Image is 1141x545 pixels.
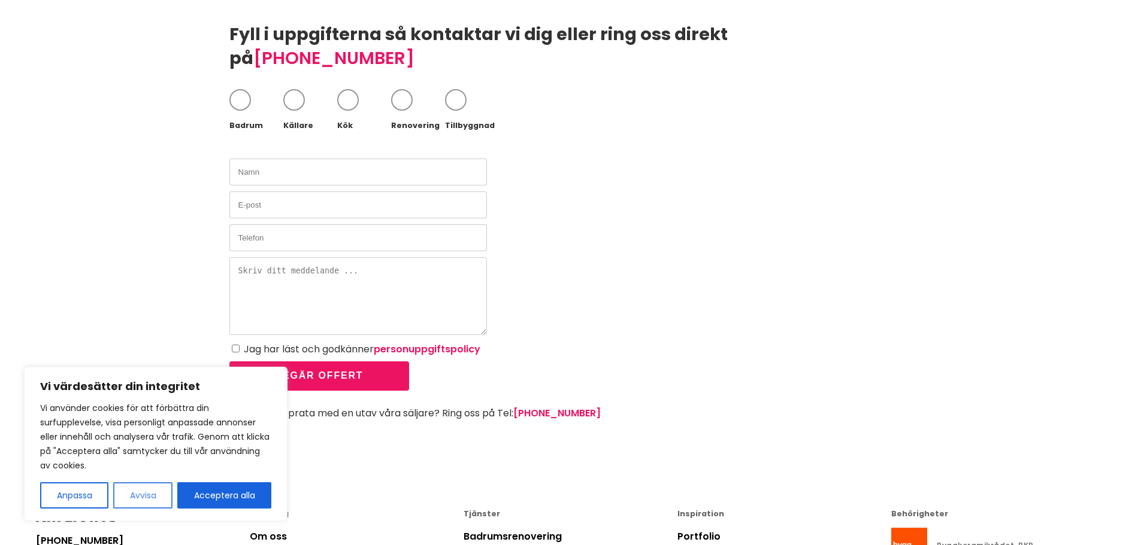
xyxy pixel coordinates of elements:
button: Acceptera alla [177,482,271,509]
p: Vi använder cookies för att förbättra din surfupplevelse, visa personligt anpassade annonser elle... [40,401,271,473]
a: Om oss [250,529,287,543]
div: Tjänster [464,510,677,518]
a: Badrumsrenovering [464,529,562,543]
div: Inspiration [677,510,891,518]
a: Portfolio [677,529,721,543]
div: Tillbyggnad [445,117,499,135]
div: Badrum [229,117,283,135]
h2: Fyll i uppgifterna så kontaktar vi dig eller ring oss direkt på [229,22,912,70]
button: Avvisa [113,482,172,509]
div: Renovering [391,117,445,135]
input: Telefon [229,224,487,251]
input: E-post [229,191,487,218]
button: Anpassa [40,482,108,509]
div: Vill du hellre prata med en utav våra säljare? Ring oss på Tel: [229,409,912,418]
label: Jag har läst och godkänner [244,342,480,356]
a: [PHONE_NUMBER] [513,406,601,420]
div: Kök [337,117,391,135]
div: KM Living [250,510,464,518]
p: Vi värdesätter din integritet [40,379,271,394]
a: personuppgiftspolicy [374,342,480,356]
div: Källare [283,117,337,135]
div: Behörigheter [891,510,1105,518]
a: [PHONE_NUMBER] [253,46,414,70]
button: Begär offert [229,361,409,391]
input: Namn [229,159,487,185]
